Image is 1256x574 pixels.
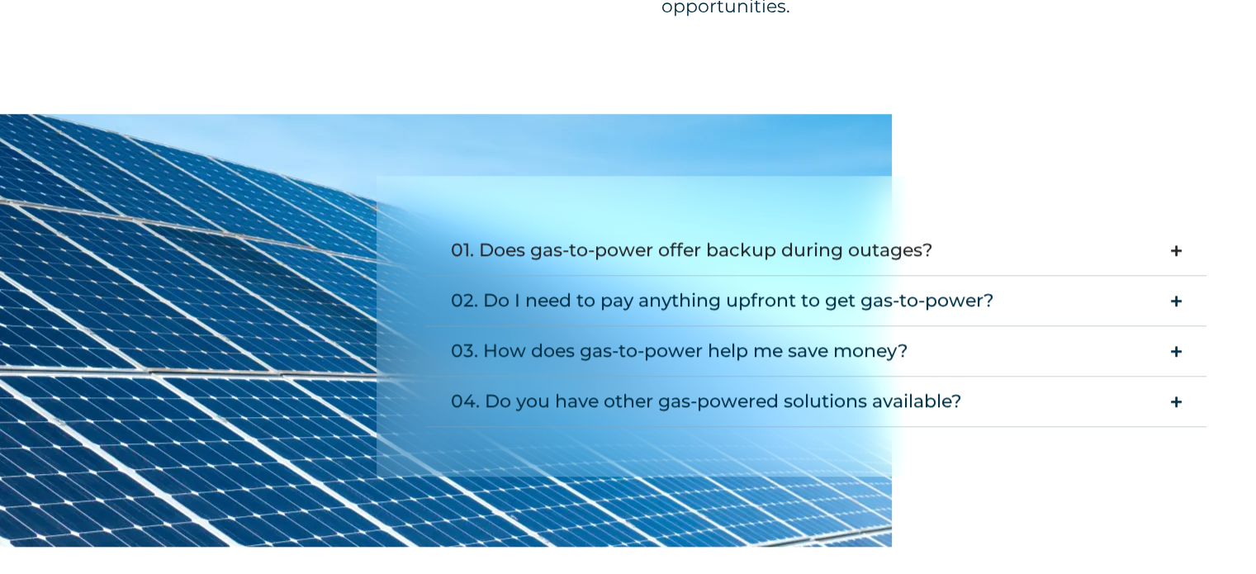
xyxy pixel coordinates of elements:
div: 02. Do I need to pay anything upfront to get gas-to-power? [451,284,994,317]
div: 03. How does gas-to-power help me save money? [451,334,908,368]
summary: 02. Do I need to pay anything upfront to get gas-to-power? [426,276,1206,326]
summary: 01. Does gas-to-power offer backup during outages? [426,225,1206,276]
div: 04. Do you have other gas-powered solutions available? [451,385,962,418]
div: 01. Does gas-to-power offer backup during outages? [451,234,933,267]
summary: 04. Do you have other gas-powered solutions available? [426,377,1206,427]
summary: 03. How does gas-to-power help me save money? [426,326,1206,377]
div: Accordion. Open links with Enter or Space, close with Escape, and navigate with Arrow Keys [426,225,1206,427]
